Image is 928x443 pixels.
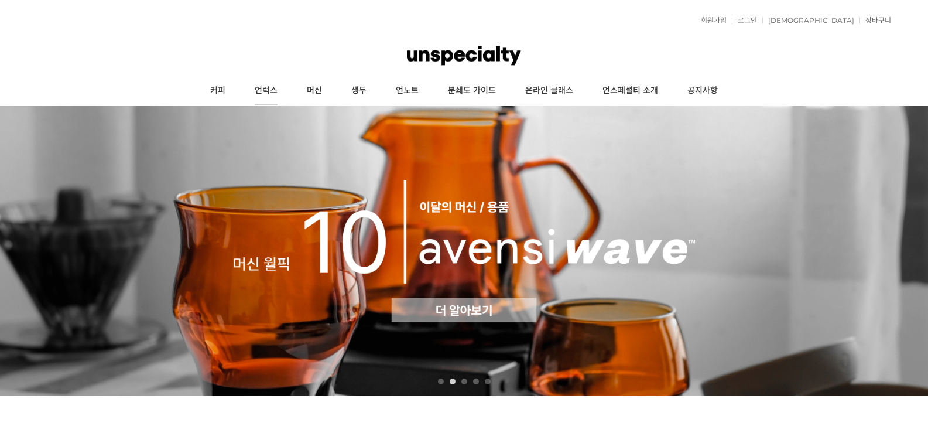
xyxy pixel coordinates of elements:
a: 3 [461,379,467,384]
span: 홈 [37,377,44,387]
a: 공지사항 [673,76,732,105]
a: 대화 [77,360,151,389]
img: 언스페셜티 몰 [407,38,520,73]
a: 언럭스 [240,76,292,105]
a: 로그인 [732,17,757,24]
a: 생두 [337,76,381,105]
a: 머신 [292,76,337,105]
a: 1 [438,379,444,384]
a: 설정 [151,360,225,389]
a: 홈 [4,360,77,389]
a: [DEMOGRAPHIC_DATA] [762,17,854,24]
a: 장바구니 [859,17,891,24]
a: 5 [485,379,491,384]
a: 분쇄도 가이드 [433,76,511,105]
span: 설정 [181,377,195,387]
span: 대화 [107,378,121,387]
a: 커피 [196,76,240,105]
a: 회원가입 [695,17,727,24]
a: 언스페셜티 소개 [588,76,673,105]
a: 언노트 [381,76,433,105]
a: 4 [473,379,479,384]
a: 온라인 클래스 [511,76,588,105]
a: 2 [450,379,456,384]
